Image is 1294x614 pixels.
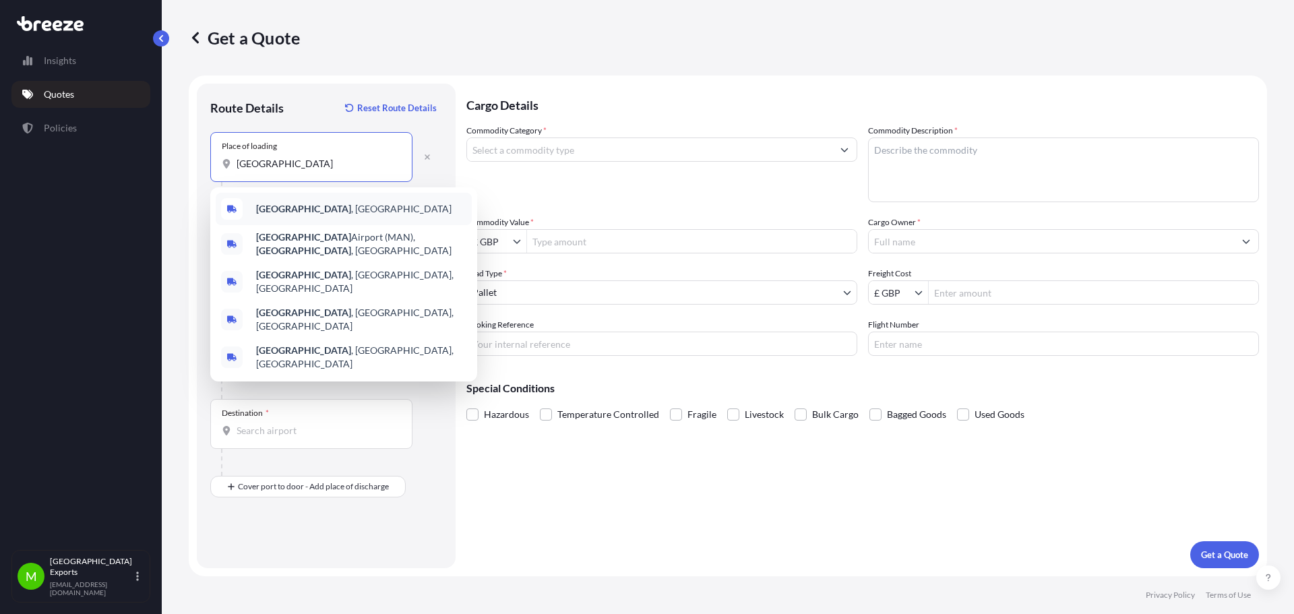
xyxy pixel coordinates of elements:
span: , [GEOGRAPHIC_DATA], [GEOGRAPHIC_DATA] [256,344,466,371]
input: Full name [869,229,1234,253]
button: Show suggestions [832,137,857,162]
input: Your internal reference [466,332,857,356]
label: Flight Number [868,318,919,332]
b: [GEOGRAPHIC_DATA] [256,307,351,318]
p: Terms of Use [1206,590,1251,601]
span: Load Type [466,267,507,280]
p: Cargo Details [466,84,1259,124]
input: Destination [237,424,396,437]
p: Reset Route Details [357,101,437,115]
span: , [GEOGRAPHIC_DATA] [256,202,452,216]
p: Privacy Policy [1146,590,1195,601]
span: Pallet [472,286,497,299]
span: Bulk Cargo [812,404,859,425]
input: Place of loading [237,157,396,171]
span: Fragile [687,404,716,425]
input: Type amount [527,229,857,253]
p: [EMAIL_ADDRESS][DOMAIN_NAME] [50,580,133,596]
input: Enter amount [929,280,1258,305]
span: Bagged Goods [887,404,946,425]
b: [GEOGRAPHIC_DATA] [256,269,351,280]
span: Cover port to door - Add place of discharge [238,480,389,493]
div: Destination [222,408,269,419]
span: Livestock [745,404,784,425]
button: Show suggestions [915,286,928,299]
p: Get a Quote [1201,548,1248,561]
span: Hazardous [484,404,529,425]
p: Route Details [210,100,284,116]
button: Show suggestions [1234,229,1258,253]
p: Special Conditions [466,383,1259,394]
b: [GEOGRAPHIC_DATA] [256,344,351,356]
div: Show suggestions [210,187,477,381]
input: Select a commodity type [467,137,832,162]
p: Quotes [44,88,74,101]
b: [GEOGRAPHIC_DATA] [256,245,351,256]
p: [GEOGRAPHIC_DATA] Exports [50,556,133,578]
input: Commodity Value [467,229,513,253]
button: Show suggestions [513,235,526,248]
label: Commodity Description [868,124,958,137]
label: Commodity Category [466,124,547,137]
input: Enter name [868,332,1259,356]
label: Commodity Value [466,216,534,229]
span: Used Goods [975,404,1024,425]
div: Place of loading [222,141,277,152]
p: Insights [44,54,76,67]
p: Get a Quote [189,27,300,49]
label: Booking Reference [466,318,534,332]
b: [GEOGRAPHIC_DATA] [256,231,351,243]
span: Airport (MAN), , [GEOGRAPHIC_DATA] [256,231,466,257]
label: Freight Cost [868,267,911,280]
b: [GEOGRAPHIC_DATA] [256,203,351,214]
input: Freight Cost [869,280,915,305]
label: Cargo Owner [868,216,921,229]
span: Temperature Controlled [557,404,659,425]
span: , [GEOGRAPHIC_DATA], [GEOGRAPHIC_DATA] [256,306,466,333]
p: Policies [44,121,77,135]
span: , [GEOGRAPHIC_DATA], [GEOGRAPHIC_DATA] [256,268,466,295]
span: M [26,570,37,583]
